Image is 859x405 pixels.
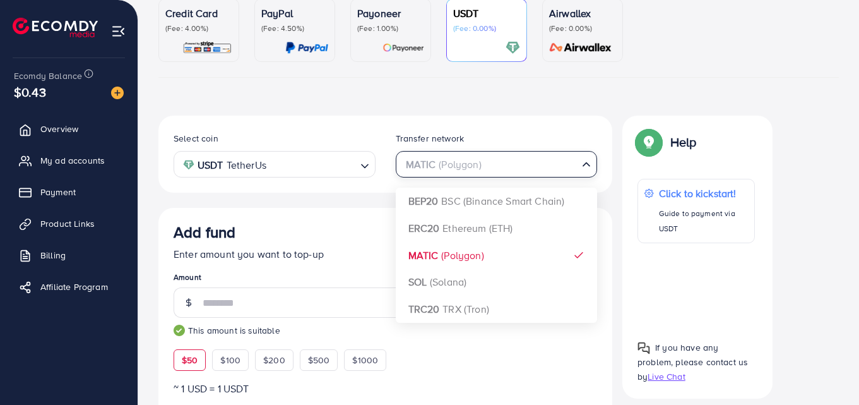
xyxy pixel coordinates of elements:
p: PayPal [261,6,328,21]
label: Select coin [174,132,218,145]
img: Popup guide [637,342,650,354]
span: Billing [40,249,66,262]
span: Payment [40,186,76,198]
span: Affiliate Program [40,281,108,293]
span: $500 [308,354,330,366]
span: $50 [182,354,198,366]
p: Airwallex [549,6,616,21]
span: $1000 [352,354,378,366]
img: image [111,87,124,99]
p: Credit Card [165,6,232,21]
img: card [382,40,424,55]
span: $200 [263,354,285,366]
span: Overview [40,123,78,135]
small: This amount is suitable [174,324,597,337]
p: Click to kickstart! [659,186,748,201]
p: (Fee: 4.50%) [261,23,328,33]
img: card [506,40,520,55]
p: USDT [453,6,520,21]
a: Billing [9,243,128,268]
p: (Fee: 1.00%) [357,23,424,33]
p: ~ 1 USD = 1 USDT [174,381,597,396]
span: Ecomdy Balance [14,70,82,82]
p: (Fee: 0.00%) [453,23,520,33]
span: My ad accounts [40,154,105,167]
span: TetherUs [227,156,266,174]
input: Search for option [401,155,578,174]
span: If you have any problem, please contact us by [637,341,748,383]
img: coin [183,159,194,171]
img: guide [174,325,185,336]
a: Product Links [9,211,128,236]
p: Payoneer [357,6,424,21]
strong: USDT [198,156,223,174]
img: card [285,40,328,55]
p: Guide to payment via USDT [659,206,748,236]
img: logo [13,18,98,37]
div: Search for option [396,151,598,177]
img: Popup guide [637,131,660,154]
h3: Add fund [174,223,235,241]
a: Payment [9,179,128,205]
p: Help [670,135,697,150]
p: Enter amount you want to top-up [174,246,597,262]
span: $0.43 [14,83,46,101]
img: card [545,40,616,55]
a: Overview [9,116,128,142]
img: menu [111,24,126,39]
input: Search for option [270,155,355,174]
span: Live Chat [648,370,685,383]
span: Product Links [40,217,95,230]
img: card [182,40,232,55]
p: (Fee: 4.00%) [165,23,232,33]
p: (Fee: 0.00%) [549,23,616,33]
a: Affiliate Program [9,274,128,299]
a: My ad accounts [9,148,128,173]
label: Transfer network [396,132,465,145]
legend: Amount [174,272,597,287]
iframe: Chat [805,348,850,396]
span: $100 [220,354,240,366]
div: Search for option [174,151,376,177]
